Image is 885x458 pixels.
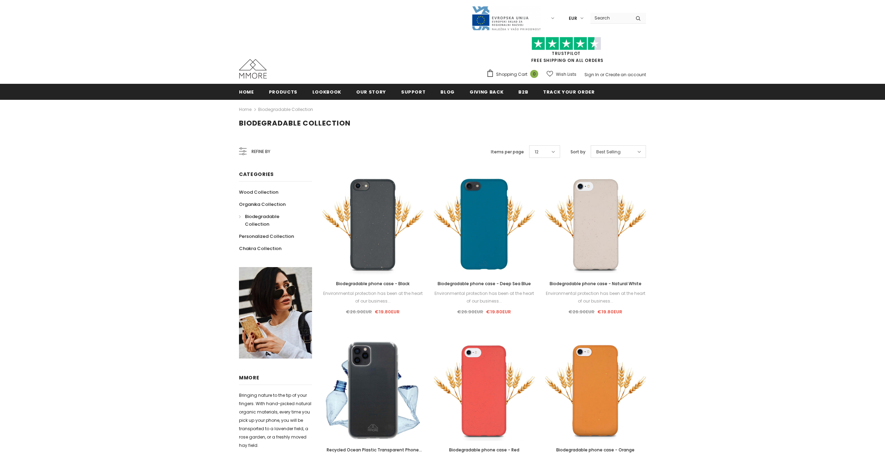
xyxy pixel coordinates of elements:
span: MMORE [239,374,260,381]
a: Giving back [470,84,503,99]
a: Home [239,105,252,114]
a: Track your order [543,84,595,99]
a: Shopping Cart 0 [486,69,542,80]
span: Chakra Collection [239,245,281,252]
span: Biodegradable phone case - Red [449,447,519,453]
a: Recycled Ocean Plastic Transparent Phone Case [322,446,423,454]
span: or [600,72,604,78]
span: support [401,89,426,95]
div: Environmental protection has been at the heart of our business... [434,290,535,305]
span: Shopping Cart [496,71,527,78]
span: Track your order [543,89,595,95]
a: Biodegradable phone case - Orange [545,446,646,454]
a: Sign In [584,72,599,78]
a: Personalized Collection [239,230,294,242]
img: Javni Razpis [471,6,541,31]
span: Wish Lists [556,71,576,78]
span: Biodegradable phone case - Black [336,281,409,287]
img: MMORE Cases [239,59,267,79]
span: €19.80EUR [486,308,511,315]
a: Wish Lists [547,68,576,80]
span: €26.90EUR [568,308,595,315]
span: €26.90EUR [346,308,372,315]
a: Lookbook [312,84,341,99]
a: Blog [440,84,455,99]
a: B2B [518,84,528,99]
input: Search Site [590,13,630,23]
a: support [401,84,426,99]
div: Environmental protection has been at the heart of our business... [322,290,423,305]
span: Biodegradable Collection [239,118,351,128]
span: 12 [535,148,539,155]
span: Lookbook [312,89,341,95]
a: Organika Collection [239,198,286,210]
a: Home [239,84,254,99]
a: Chakra Collection [239,242,281,255]
span: Categories [239,171,274,178]
a: Products [269,84,297,99]
a: Biodegradable phone case - Black [322,280,423,288]
span: FREE SHIPPING ON ALL ORDERS [486,40,646,63]
div: Environmental protection has been at the heart of our business... [545,290,646,305]
a: Biodegradable phone case - Deep Sea Blue [434,280,535,288]
span: Products [269,89,297,95]
span: Wood Collection [239,189,278,195]
span: €19.80EUR [375,308,400,315]
span: EUR [569,15,577,22]
img: Trust Pilot Stars [532,37,601,50]
span: €19.80EUR [597,308,622,315]
a: Biodegradable phone case - Natural White [545,280,646,288]
a: Our Story [356,84,386,99]
span: Biodegradable phone case - Deep Sea Blue [438,281,531,287]
a: Wood Collection [239,186,278,198]
span: Organika Collection [239,201,286,208]
span: Our Story [356,89,386,95]
a: Javni Razpis [471,15,541,21]
a: Biodegradable Collection [258,106,313,112]
span: Blog [440,89,455,95]
span: Giving back [470,89,503,95]
a: Create an account [605,72,646,78]
span: B2B [518,89,528,95]
span: Biodegradable Collection [245,213,279,227]
span: 0 [530,70,538,78]
p: Bringing nature to the tip of your fingers. With hand-picked natural organic materials, every tim... [239,391,312,450]
span: €26.90EUR [457,308,483,315]
label: Sort by [571,148,585,155]
span: Home [239,89,254,95]
span: Best Selling [596,148,621,155]
span: Refine by [252,148,270,155]
a: Trustpilot [552,50,581,56]
span: Biodegradable phone case - Natural White [550,281,641,287]
a: Biodegradable Collection [239,210,304,230]
span: Personalized Collection [239,233,294,240]
label: Items per page [491,148,524,155]
a: Biodegradable phone case - Red [434,446,535,454]
span: Biodegradable phone case - Orange [556,447,635,453]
